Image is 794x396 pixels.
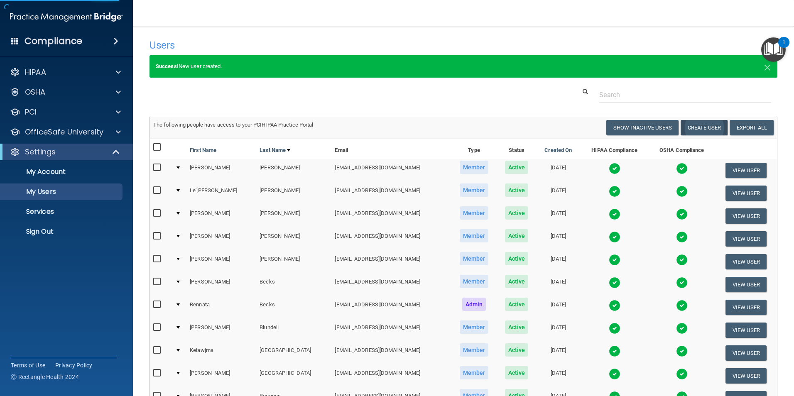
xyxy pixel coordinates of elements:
th: Email [331,139,451,159]
th: Type [451,139,497,159]
td: [PERSON_NAME] [186,319,256,342]
span: Active [505,298,529,311]
img: tick.e7d51cea.svg [609,277,620,288]
img: tick.e7d51cea.svg [609,186,620,197]
td: [EMAIL_ADDRESS][DOMAIN_NAME] [331,159,451,182]
td: [PERSON_NAME] [256,159,331,182]
img: tick.e7d51cea.svg [609,254,620,266]
span: Active [505,183,529,197]
p: OSHA [25,87,46,97]
td: [GEOGRAPHIC_DATA] [256,342,331,364]
span: Member [460,183,489,197]
span: Active [505,161,529,174]
span: Active [505,343,529,357]
button: View User [725,323,767,338]
p: My Account [5,168,119,176]
a: Terms of Use [11,361,45,369]
iframe: Drift Widget Chat Controller [650,337,784,370]
td: Becks [256,296,331,319]
img: tick.e7d51cea.svg [609,345,620,357]
button: View User [725,277,767,292]
span: Member [460,229,489,242]
td: [EMAIL_ADDRESS][DOMAIN_NAME] [331,364,451,387]
td: [EMAIL_ADDRESS][DOMAIN_NAME] [331,205,451,227]
td: [PERSON_NAME] [186,364,256,387]
td: [PERSON_NAME] [256,182,331,205]
span: Ⓒ Rectangle Health 2024 [11,373,79,381]
td: [EMAIL_ADDRESS][DOMAIN_NAME] [331,296,451,319]
td: [EMAIL_ADDRESS][DOMAIN_NAME] [331,273,451,296]
button: View User [725,208,767,224]
span: Member [460,343,489,357]
strong: Success! [156,63,179,69]
button: Create User [681,120,728,135]
img: tick.e7d51cea.svg [609,300,620,311]
a: HIPAA [10,67,121,77]
img: tick.e7d51cea.svg [676,186,688,197]
p: HIPAA [25,67,46,77]
p: My Users [5,188,119,196]
a: Created On [544,145,572,155]
span: Active [505,229,529,242]
span: Active [505,320,529,334]
button: View User [725,368,767,384]
a: First Name [190,145,216,155]
span: Member [460,206,489,220]
img: tick.e7d51cea.svg [676,254,688,266]
img: tick.e7d51cea.svg [609,368,620,380]
td: Blundell [256,319,331,342]
td: [EMAIL_ADDRESS][DOMAIN_NAME] [331,182,451,205]
input: Search [599,87,771,103]
td: [EMAIL_ADDRESS][DOMAIN_NAME] [331,319,451,342]
th: OSHA Compliance [649,139,715,159]
img: tick.e7d51cea.svg [609,163,620,174]
img: tick.e7d51cea.svg [676,300,688,311]
div: New user created. [149,55,777,78]
th: HIPAA Compliance [581,139,649,159]
span: Member [460,366,489,379]
span: Member [460,252,489,265]
td: [DATE] [536,319,580,342]
td: [DATE] [536,159,580,182]
img: tick.e7d51cea.svg [609,323,620,334]
img: tick.e7d51cea.svg [676,323,688,334]
span: Active [505,252,529,265]
td: [PERSON_NAME] [186,159,256,182]
img: PMB logo [10,9,123,25]
p: Settings [25,147,56,157]
td: [DATE] [536,342,580,364]
img: tick.e7d51cea.svg [676,277,688,288]
td: [EMAIL_ADDRESS][DOMAIN_NAME] [331,227,451,250]
td: [DATE] [536,205,580,227]
p: Services [5,208,119,216]
span: Active [505,275,529,288]
td: [PERSON_NAME] [256,205,331,227]
span: The following people have access to your PCIHIPAA Practice Portal [153,122,314,128]
img: tick.e7d51cea.svg [676,368,688,380]
img: tick.e7d51cea.svg [676,208,688,220]
td: [DATE] [536,296,580,319]
a: Settings [10,147,120,157]
td: Keiawjma [186,342,256,364]
td: [GEOGRAPHIC_DATA] [256,364,331,387]
td: [PERSON_NAME] [186,205,256,227]
td: [PERSON_NAME] [186,273,256,296]
td: [DATE] [536,227,580,250]
a: Export All [730,120,774,135]
td: Becks [256,273,331,296]
span: Member [460,161,489,174]
p: PCI [25,107,37,117]
button: Close [764,61,771,71]
th: Status [497,139,536,159]
td: Le'[PERSON_NAME] [186,182,256,205]
a: PCI [10,107,121,117]
span: Member [460,275,489,288]
a: OSHA [10,87,121,97]
a: OfficeSafe University [10,127,121,137]
button: Open Resource Center, 1 new notification [761,37,786,62]
a: Privacy Policy [55,361,93,369]
td: [PERSON_NAME] [186,227,256,250]
p: Sign Out [5,227,119,236]
td: [EMAIL_ADDRESS][DOMAIN_NAME] [331,250,451,273]
td: [PERSON_NAME] [256,250,331,273]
